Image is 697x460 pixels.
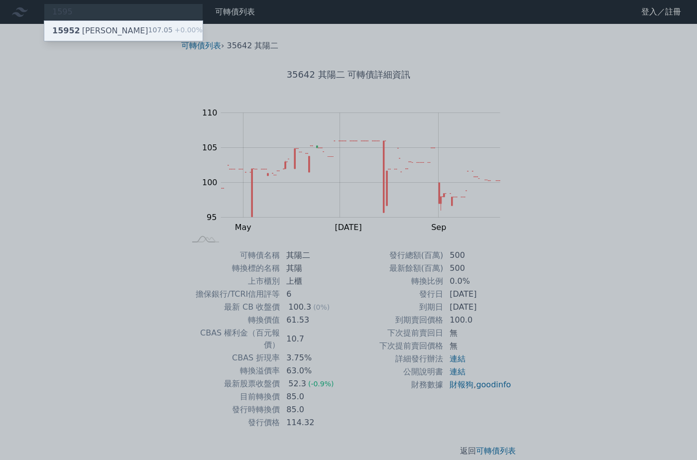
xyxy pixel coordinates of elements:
[647,412,697,460] iframe: Chat Widget
[52,26,80,35] span: 15952
[52,25,148,37] div: [PERSON_NAME]
[647,412,697,460] div: 聊天小工具
[148,25,203,37] div: 107.05
[44,21,203,41] a: 15952[PERSON_NAME] 107.05+0.00%
[173,26,203,34] span: +0.00%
